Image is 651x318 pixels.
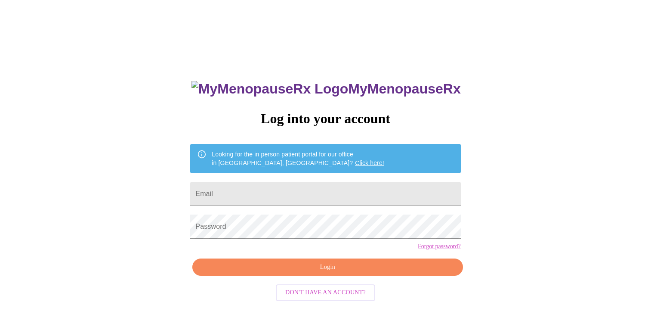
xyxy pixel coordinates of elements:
[418,243,461,250] a: Forgot password?
[355,159,384,166] a: Click here!
[274,288,377,296] a: Don't have an account?
[191,81,461,97] h3: MyMenopauseRx
[190,111,460,127] h3: Log into your account
[212,147,384,171] div: Looking for the in person patient portal for our office in [GEOGRAPHIC_DATA], [GEOGRAPHIC_DATA]?
[285,287,366,298] span: Don't have an account?
[202,262,453,273] span: Login
[192,259,463,276] button: Login
[276,284,375,301] button: Don't have an account?
[191,81,348,97] img: MyMenopauseRx Logo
